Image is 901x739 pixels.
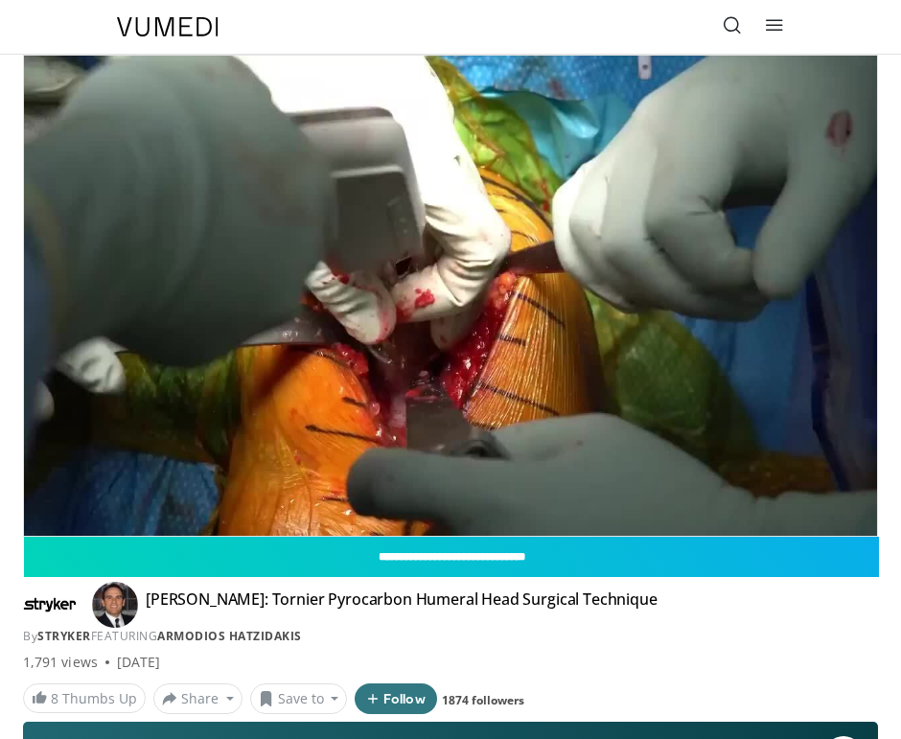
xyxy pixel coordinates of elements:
[37,628,91,644] a: Stryker
[24,56,877,536] video-js: Video Player
[117,653,160,672] div: [DATE]
[355,683,437,714] button: Follow
[250,683,348,714] button: Save to
[23,683,146,713] a: 8 Thumbs Up
[153,683,243,714] button: Share
[23,589,77,620] img: Stryker
[442,692,524,708] a: 1874 followers
[157,628,302,644] a: Armodios Hatzidakis
[92,582,138,628] img: Avatar
[23,628,878,645] div: By FEATURING
[117,17,219,36] img: VuMedi Logo
[146,589,658,620] h4: [PERSON_NAME]: Tornier Pyrocarbon Humeral Head Surgical Technique
[23,653,98,672] span: 1,791 views
[51,689,58,707] span: 8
